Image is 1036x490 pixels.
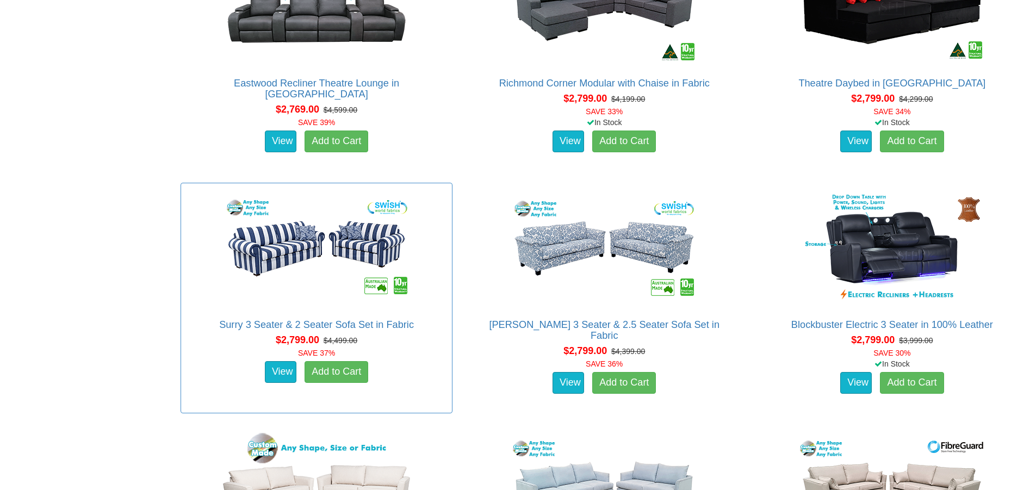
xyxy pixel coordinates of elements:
[899,336,933,345] del: $3,999.00
[276,334,319,345] span: $2,799.00
[586,107,623,116] font: SAVE 33%
[553,131,584,152] a: View
[611,95,645,103] del: $4,199.00
[611,347,645,356] del: $4,399.00
[840,131,872,152] a: View
[499,78,710,89] a: Richmond Corner Modular with Chaise in Fabric
[305,131,368,152] a: Add to Cart
[298,349,335,357] font: SAVE 37%
[467,117,742,128] div: In Stock
[873,349,910,357] font: SAVE 30%
[798,78,985,89] a: Theatre Daybed in [GEOGRAPHIC_DATA]
[489,319,719,341] a: [PERSON_NAME] 3 Seater & 2.5 Seater Sofa Set in Fabric
[298,118,335,127] font: SAVE 39%
[553,372,584,394] a: View
[873,107,910,116] font: SAVE 34%
[880,131,944,152] a: Add to Cart
[506,189,702,308] img: Tiffany 3 Seater & 2.5 Seater Sofa Set in Fabric
[851,334,895,345] span: $2,799.00
[592,131,656,152] a: Add to Cart
[563,93,607,104] span: $2,799.00
[265,361,296,383] a: View
[586,359,623,368] font: SAVE 36%
[880,372,944,394] a: Add to Cart
[234,78,399,100] a: Eastwood Recliner Theatre Lounge in [GEOGRAPHIC_DATA]
[265,131,296,152] a: View
[276,104,319,115] span: $2,769.00
[592,372,656,394] a: Add to Cart
[754,117,1030,128] div: In Stock
[219,319,414,330] a: Surry 3 Seater & 2 Seater Sofa Set in Fabric
[754,358,1030,369] div: In Stock
[305,361,368,383] a: Add to Cart
[899,95,933,103] del: $4,299.00
[324,106,357,114] del: $4,599.00
[324,336,357,345] del: $4,499.00
[851,93,895,104] span: $2,799.00
[791,319,993,330] a: Blockbuster Electric 3 Seater in 100% Leather
[840,372,872,394] a: View
[563,345,607,356] span: $2,799.00
[219,189,414,308] img: Surry 3 Seater & 2 Seater Sofa Set in Fabric
[794,189,990,308] img: Blockbuster Electric 3 Seater in 100% Leather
